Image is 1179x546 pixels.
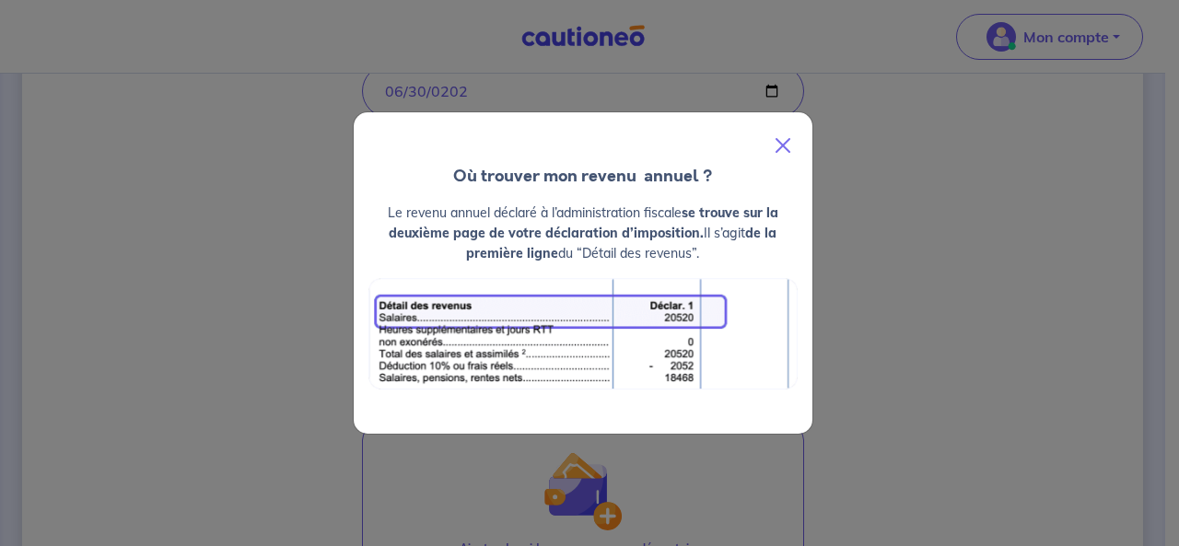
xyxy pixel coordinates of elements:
strong: de la première ligne [466,225,776,261]
p: Le revenu annuel déclaré à l’administration fiscale Il s’agit du “Détail des revenus”. [368,203,798,263]
img: exemple_revenu.png [368,278,798,389]
strong: se trouve sur la deuxième page de votre déclaration d’imposition. [389,204,778,241]
button: Close [761,120,805,171]
h4: Où trouver mon revenu annuel ? [354,164,812,188]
